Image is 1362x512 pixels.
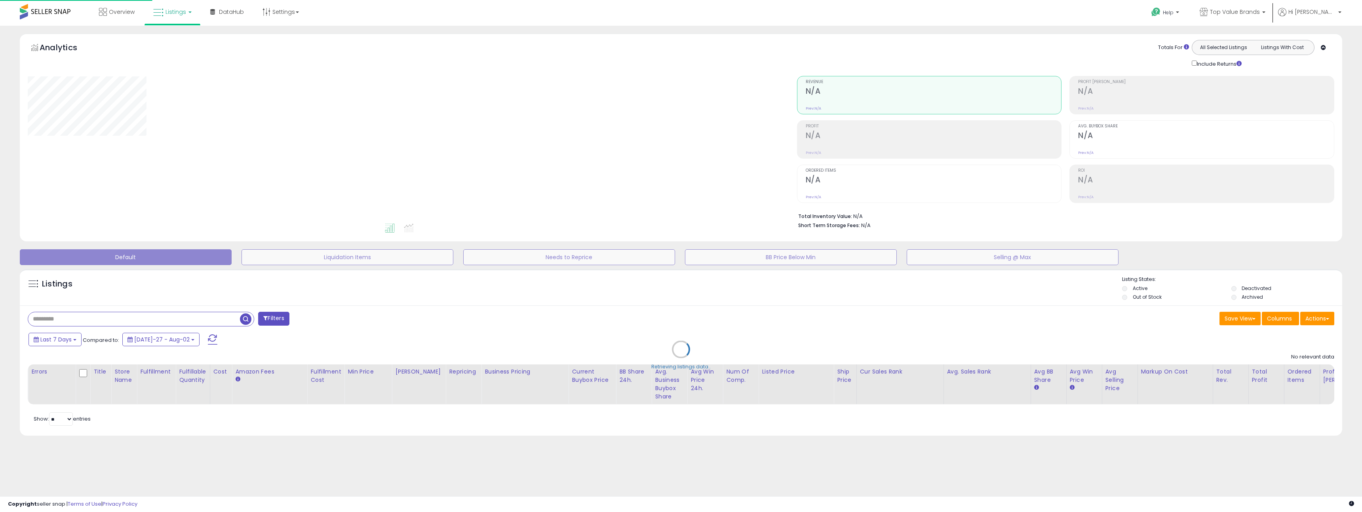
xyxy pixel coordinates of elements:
small: Prev: N/A [1078,195,1094,199]
small: Prev: N/A [1078,106,1094,111]
button: All Selected Listings [1194,42,1253,53]
a: Hi [PERSON_NAME] [1278,8,1341,26]
div: Retrieving listings data.. [651,363,711,370]
span: Avg. Buybox Share [1078,124,1334,129]
span: ROI [1078,169,1334,173]
i: Get Help [1151,7,1161,17]
div: Totals For [1158,44,1189,51]
button: Listings With Cost [1253,42,1312,53]
span: Hi [PERSON_NAME] [1288,8,1336,16]
span: Profit [806,124,1061,129]
small: Prev: N/A [1078,150,1094,155]
li: N/A [798,211,1329,220]
h2: N/A [1078,175,1334,186]
h2: N/A [1078,87,1334,97]
h2: N/A [806,175,1061,186]
b: Short Term Storage Fees: [798,222,860,229]
span: DataHub [219,8,244,16]
span: Revenue [806,80,1061,84]
span: Ordered Items [806,169,1061,173]
span: N/A [861,222,871,229]
small: Prev: N/A [806,150,821,155]
button: Liquidation Items [242,249,453,265]
small: Prev: N/A [806,106,821,111]
button: BB Price Below Min [685,249,897,265]
h2: N/A [806,131,1061,142]
span: Top Value Brands [1210,8,1260,16]
span: Listings [165,8,186,16]
div: Include Returns [1186,59,1251,68]
span: Help [1163,9,1174,16]
button: Needs to Reprice [463,249,675,265]
a: Help [1145,1,1187,26]
h2: N/A [806,87,1061,97]
small: Prev: N/A [806,195,821,199]
button: Default [20,249,232,265]
h2: N/A [1078,131,1334,142]
span: Overview [109,8,135,16]
b: Total Inventory Value: [798,213,852,220]
h5: Analytics [40,42,93,55]
span: Profit [PERSON_NAME] [1078,80,1334,84]
button: Selling @ Max [907,249,1119,265]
